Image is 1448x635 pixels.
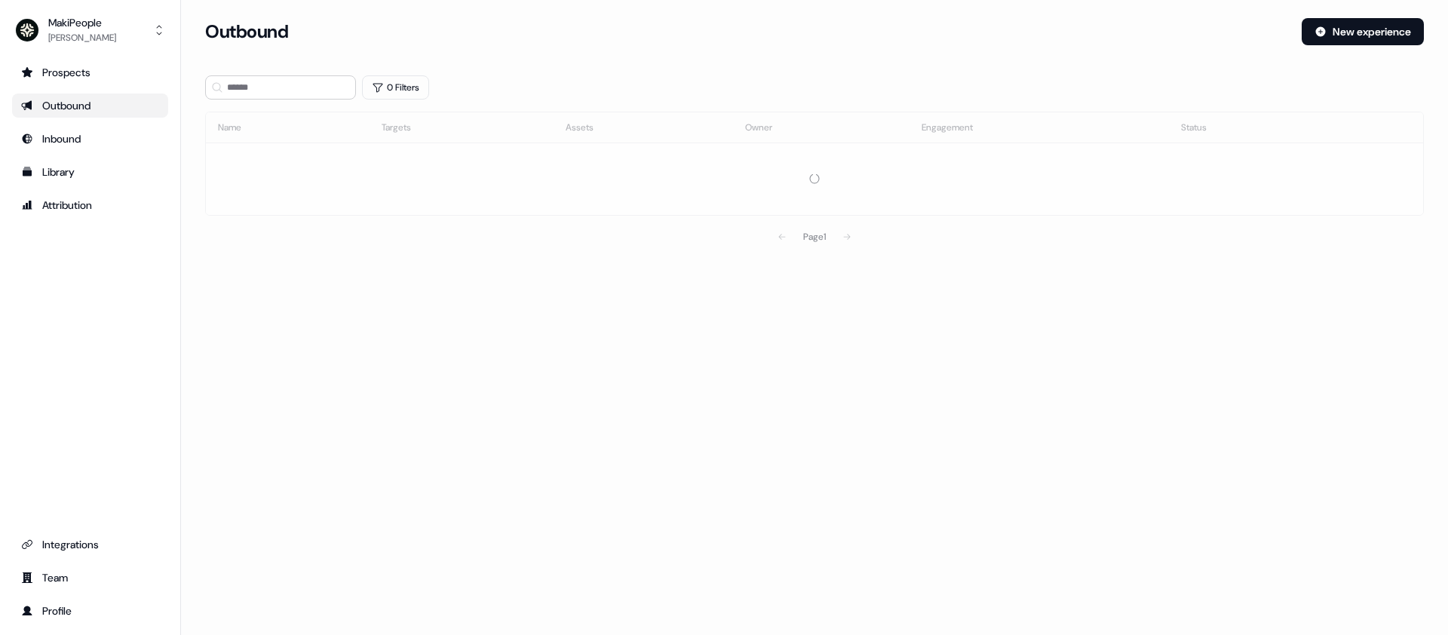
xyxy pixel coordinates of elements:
a: Go to Inbound [12,127,168,151]
button: MakiPeople[PERSON_NAME] [12,12,168,48]
div: Attribution [21,198,159,213]
a: Go to attribution [12,193,168,217]
div: Integrations [21,537,159,552]
div: Prospects [21,65,159,80]
a: Go to integrations [12,532,168,557]
div: Team [21,570,159,585]
div: Inbound [21,131,159,146]
button: New experience [1302,18,1424,45]
div: Outbound [21,98,159,113]
a: Go to team [12,566,168,590]
h3: Outbound [205,20,288,43]
a: Go to templates [12,160,168,184]
a: Go to outbound experience [12,94,168,118]
a: Go to prospects [12,60,168,84]
div: Library [21,164,159,179]
div: MakiPeople [48,15,116,30]
div: Profile [21,603,159,618]
div: [PERSON_NAME] [48,30,116,45]
button: 0 Filters [362,75,429,100]
a: Go to profile [12,599,168,623]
